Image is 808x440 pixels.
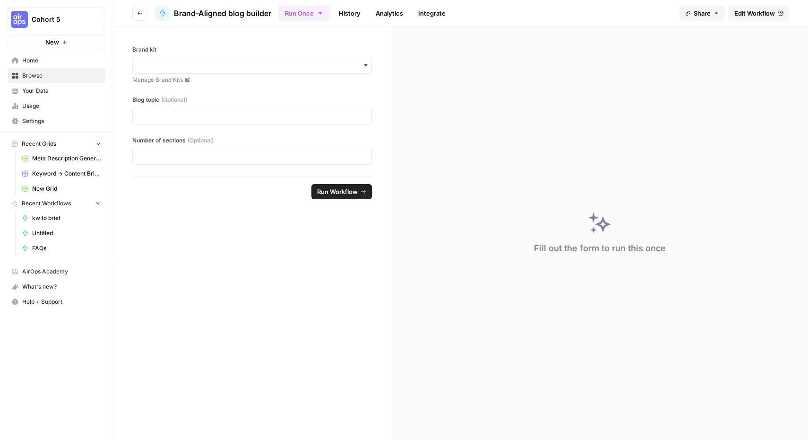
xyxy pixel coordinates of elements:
a: Brand-Aligned blog builder [155,6,271,21]
span: (Optional) [161,96,187,104]
button: Recent Grids [8,137,105,151]
span: AirOps Academy [22,267,101,276]
button: Run Workflow [311,184,372,199]
button: New [8,35,105,49]
a: Untitled [17,226,105,241]
span: Usage [22,102,101,110]
span: Browse [22,71,101,80]
a: AirOps Academy [8,264,105,279]
a: kw to brief [17,211,105,226]
a: FAQs [17,241,105,256]
span: Cohort 5 [32,15,89,24]
span: Recent Grids [22,140,56,148]
span: Untitled [32,229,101,238]
span: Run Workflow [317,187,358,196]
img: Cohort 5 Logo [11,11,28,28]
span: kw to brief [32,214,101,222]
a: Edit Workflow [729,6,789,21]
button: Recent Workflows [8,196,105,211]
span: New [45,37,59,47]
label: Brand kit [132,45,372,54]
button: Share [679,6,725,21]
span: Help + Support [22,298,101,306]
span: Keyword -> Content Brief -> Article [32,169,101,178]
a: Integrate [413,6,451,21]
span: FAQs [32,244,101,253]
span: Meta Description Generator ([PERSON_NAME]) Grid [32,154,101,163]
div: Fill out the form to run this once [534,242,666,255]
button: Workspace: Cohort 5 [8,8,105,31]
a: Settings [8,114,105,129]
span: New Grid [32,185,101,193]
a: Browse [8,68,105,83]
label: Number of sections [132,136,372,145]
a: New Grid [17,181,105,196]
a: Meta Description Generator ([PERSON_NAME]) Grid [17,151,105,166]
a: Usage [8,98,105,114]
a: Keyword -> Content Brief -> Article [17,166,105,181]
span: Recent Workflows [22,199,71,208]
div: What's new? [8,280,105,294]
button: What's new? [8,279,105,294]
button: Run Once [279,5,329,21]
a: Your Data [8,83,105,98]
span: Settings [22,117,101,125]
a: Home [8,53,105,68]
span: (Optional) [188,136,214,145]
a: History [333,6,366,21]
button: Help + Support [8,294,105,309]
span: Edit Workflow [734,9,775,18]
a: Manage Brand Kits [132,76,372,84]
label: Blog topic [132,96,372,104]
span: Share [694,9,711,18]
span: Home [22,56,101,65]
a: Analytics [370,6,409,21]
span: Your Data [22,87,101,95]
span: Brand-Aligned blog builder [174,8,271,19]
